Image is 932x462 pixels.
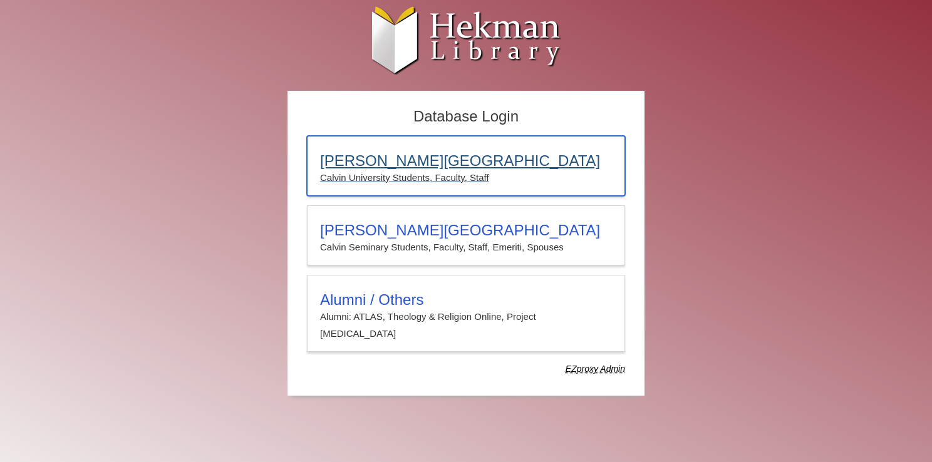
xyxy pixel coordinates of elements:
[320,170,612,186] p: Calvin University Students, Faculty, Staff
[320,291,612,342] summary: Alumni / OthersAlumni: ATLAS, Theology & Religion Online, Project [MEDICAL_DATA]
[320,239,612,255] p: Calvin Seminary Students, Faculty, Staff, Emeriti, Spouses
[307,205,625,265] a: [PERSON_NAME][GEOGRAPHIC_DATA]Calvin Seminary Students, Faculty, Staff, Emeriti, Spouses
[320,309,612,342] p: Alumni: ATLAS, Theology & Religion Online, Project [MEDICAL_DATA]
[320,152,612,170] h3: [PERSON_NAME][GEOGRAPHIC_DATA]
[566,364,625,374] dfn: Use Alumni login
[320,222,612,239] h3: [PERSON_NAME][GEOGRAPHIC_DATA]
[320,291,612,309] h3: Alumni / Others
[301,104,631,130] h2: Database Login
[307,136,625,196] a: [PERSON_NAME][GEOGRAPHIC_DATA]Calvin University Students, Faculty, Staff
